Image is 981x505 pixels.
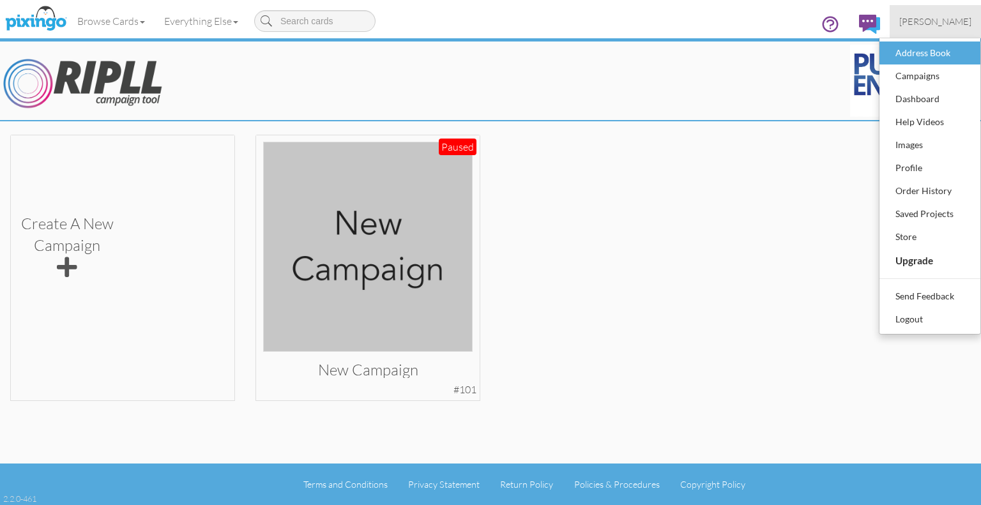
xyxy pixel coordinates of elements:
[879,248,980,273] a: Upgrade
[263,142,473,352] img: campaign-new.jpg
[3,59,163,109] img: Ripll_Logo.png
[500,479,553,490] a: Return Policy
[254,10,376,32] input: Search cards
[2,3,70,35] img: pixingo logo
[273,361,464,378] h3: New campaign
[892,250,968,271] div: Upgrade
[155,5,248,37] a: Everything Else
[303,479,388,490] a: Terms and Conditions
[879,133,980,156] a: Images
[879,87,980,110] a: Dashboard
[892,181,968,200] div: Order History
[899,16,971,27] span: [PERSON_NAME]
[892,112,968,132] div: Help Videos
[892,66,968,86] div: Campaigns
[21,213,114,282] div: Create a new Campaign
[408,479,480,490] a: Privacy Statement
[879,64,980,87] a: Campaigns
[680,479,745,490] a: Copyright Policy
[892,158,968,177] div: Profile
[68,5,155,37] a: Browse Cards
[574,479,660,490] a: Policies & Procedures
[879,41,980,64] a: Address Book
[850,45,978,117] img: maxresdefault.jpg
[890,5,981,38] a: [PERSON_NAME]
[879,225,980,248] a: Store
[3,493,36,504] div: 2.2.0-461
[879,156,980,179] a: Profile
[453,382,476,397] div: #101
[892,310,968,329] div: Logout
[892,135,968,155] div: Images
[879,285,980,308] a: Send Feedback
[892,227,968,246] div: Store
[892,89,968,109] div: Dashboard
[892,43,968,63] div: Address Book
[892,287,968,306] div: Send Feedback
[892,204,968,223] div: Saved Projects
[439,139,476,156] div: Paused
[879,308,980,331] a: Logout
[859,15,880,34] img: comments.svg
[879,179,980,202] a: Order History
[879,110,980,133] a: Help Videos
[879,202,980,225] a: Saved Projects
